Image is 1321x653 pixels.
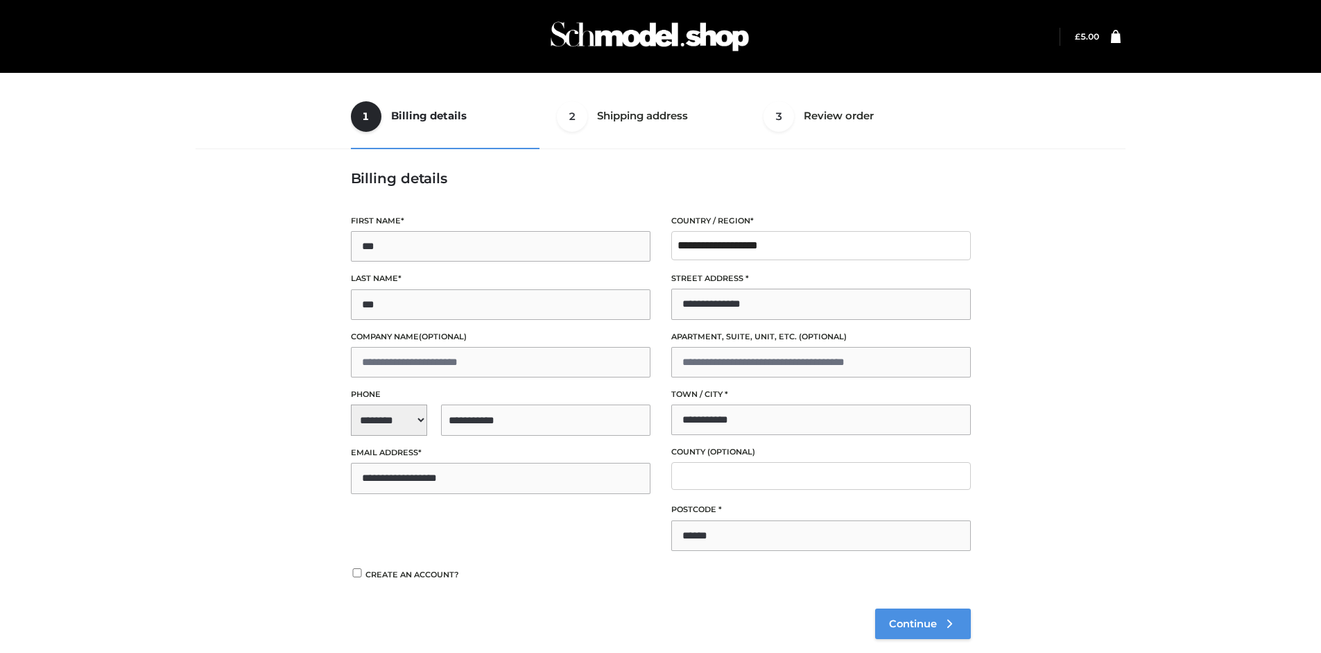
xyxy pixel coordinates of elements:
label: County [671,446,971,459]
span: (optional) [799,332,847,341]
h3: Billing details [351,170,971,187]
input: Create an account? [351,568,363,577]
label: Last name [351,272,650,285]
span: (optional) [707,447,755,457]
img: Schmodel Admin 964 [546,9,754,64]
span: (optional) [419,332,467,341]
label: Street address [671,272,971,285]
label: Apartment, suite, unit, etc. [671,330,971,344]
label: First name [351,214,650,228]
span: Create an account? [365,570,459,579]
a: Continue [875,609,971,639]
label: Town / City [671,388,971,401]
label: Postcode [671,503,971,516]
label: Phone [351,388,650,401]
span: Continue [889,618,937,630]
bdi: 5.00 [1075,31,1099,42]
label: Email address [351,446,650,459]
label: Country / Region [671,214,971,228]
label: Company name [351,330,650,344]
span: £ [1075,31,1080,42]
a: £5.00 [1075,31,1099,42]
